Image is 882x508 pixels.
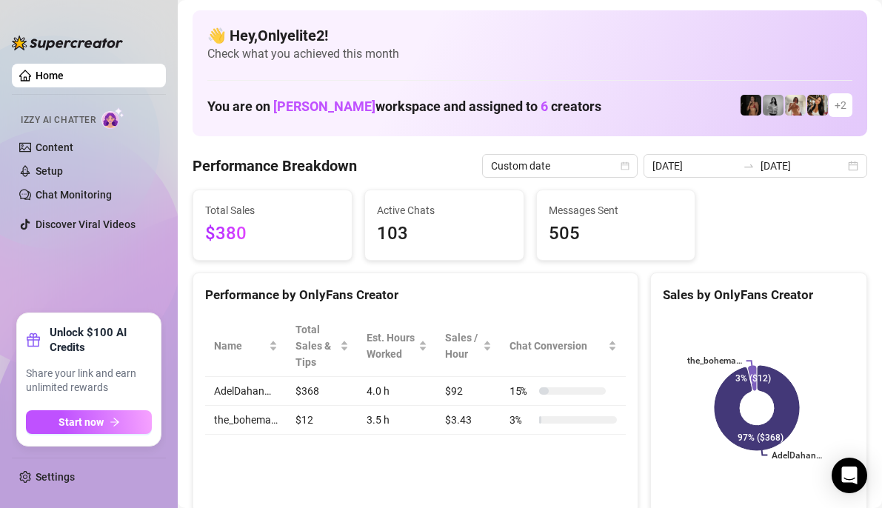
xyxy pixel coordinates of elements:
[367,330,415,362] div: Est. Hours Worked
[26,410,152,434] button: Start nowarrow-right
[541,98,548,114] span: 6
[663,285,855,305] div: Sales by OnlyFans Creator
[50,325,152,355] strong: Unlock $100 AI Credits
[26,367,152,395] span: Share your link and earn unlimited rewards
[549,220,684,248] span: 505
[832,458,867,493] div: Open Intercom Messenger
[377,220,512,248] span: 103
[110,417,120,427] span: arrow-right
[36,70,64,81] a: Home
[358,377,436,406] td: 4.0 h
[287,315,358,377] th: Total Sales & Tips
[36,218,136,230] a: Discover Viral Videos
[287,377,358,406] td: $368
[785,95,806,116] img: Green
[491,155,629,177] span: Custom date
[743,160,755,172] span: swap-right
[807,95,828,116] img: AdelDahan
[205,220,340,248] span: $380
[510,412,533,428] span: 3 %
[687,356,742,367] text: the_bohema…
[358,406,436,435] td: 3.5 h
[741,95,761,116] img: the_bohema
[21,113,96,127] span: Izzy AI Chatter
[214,338,266,354] span: Name
[621,161,629,170] span: calendar
[510,338,605,354] span: Chat Conversion
[763,95,784,116] img: A
[207,46,852,62] span: Check what you achieved this month
[772,450,823,461] text: AdelDahan…
[36,471,75,483] a: Settings
[761,158,845,174] input: End date
[501,315,626,377] th: Chat Conversion
[549,202,684,218] span: Messages Sent
[26,332,41,347] span: gift
[273,98,375,114] span: [PERSON_NAME]
[59,416,104,428] span: Start now
[207,25,852,46] h4: 👋 Hey, Onlyelite2 !
[207,98,601,115] h1: You are on workspace and assigned to creators
[36,165,63,177] a: Setup
[205,377,287,406] td: AdelDahan…
[377,202,512,218] span: Active Chats
[436,406,501,435] td: $3.43
[101,107,124,129] img: AI Chatter
[193,156,357,176] h4: Performance Breakdown
[436,377,501,406] td: $92
[287,406,358,435] td: $12
[436,315,501,377] th: Sales / Hour
[295,321,337,370] span: Total Sales & Tips
[652,158,737,174] input: Start date
[12,36,123,50] img: logo-BBDzfeDw.svg
[36,189,112,201] a: Chat Monitoring
[205,406,287,435] td: the_bohema…
[205,315,287,377] th: Name
[743,160,755,172] span: to
[205,202,340,218] span: Total Sales
[445,330,480,362] span: Sales / Hour
[510,383,533,399] span: 15 %
[205,285,626,305] div: Performance by OnlyFans Creator
[36,141,73,153] a: Content
[835,97,846,113] span: + 2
